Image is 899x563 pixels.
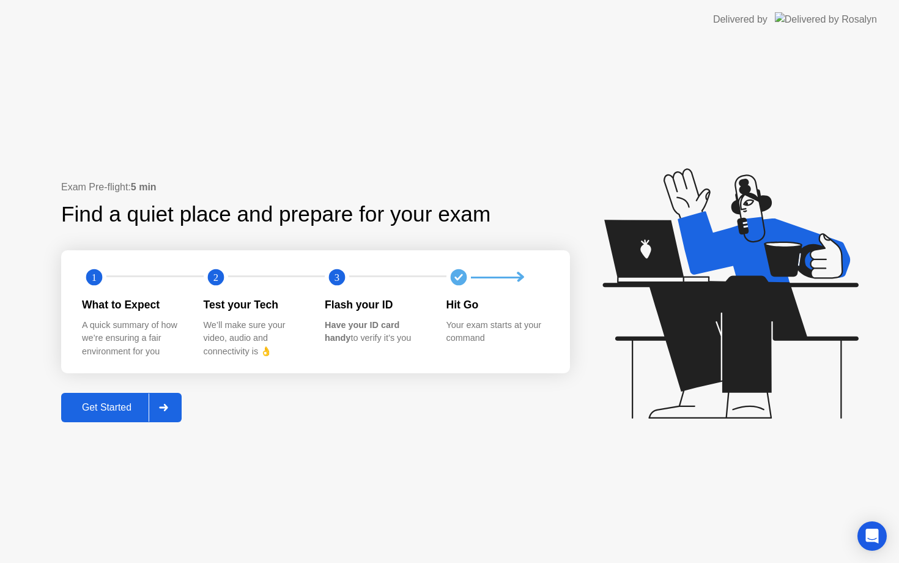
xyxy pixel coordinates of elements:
[325,319,427,345] div: to verify it’s you
[204,297,306,313] div: Test your Tech
[92,272,97,283] text: 1
[61,198,492,231] div: Find a quiet place and prepare for your exam
[131,182,157,192] b: 5 min
[775,12,877,26] img: Delivered by Rosalyn
[325,297,427,313] div: Flash your ID
[61,180,570,195] div: Exam Pre-flight:
[213,272,218,283] text: 2
[857,521,887,551] div: Open Intercom Messenger
[713,12,768,27] div: Delivered by
[82,297,184,313] div: What to Expect
[325,320,399,343] b: Have your ID card handy
[446,319,549,345] div: Your exam starts at your command
[61,393,182,422] button: Get Started
[204,319,306,359] div: We’ll make sure your video, audio and connectivity is 👌
[82,319,184,359] div: A quick summary of how we’re ensuring a fair environment for you
[65,402,149,413] div: Get Started
[335,272,339,283] text: 3
[446,297,549,313] div: Hit Go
